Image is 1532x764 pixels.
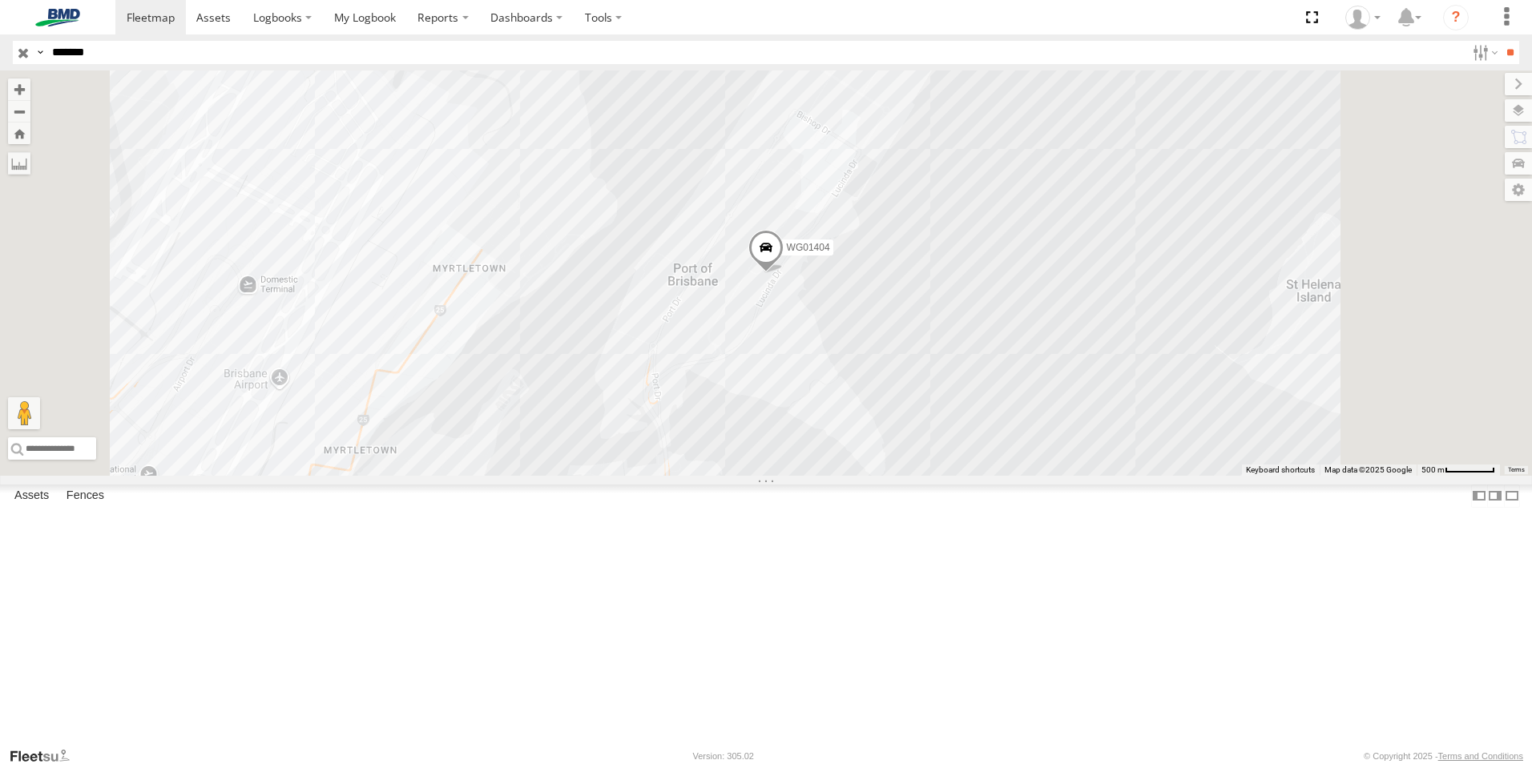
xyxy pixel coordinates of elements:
[8,397,40,429] button: Drag Pegman onto the map to open Street View
[1466,41,1501,64] label: Search Filter Options
[6,485,57,507] label: Assets
[1246,464,1315,476] button: Keyboard shortcuts
[8,152,30,175] label: Measure
[1324,465,1412,474] span: Map data ©2025 Google
[1340,6,1386,30] div: Shellie Lewis
[1471,485,1487,508] label: Dock Summary Table to the Left
[1443,5,1469,30] i: ?
[58,485,112,507] label: Fences
[34,41,46,64] label: Search Query
[1487,485,1503,508] label: Dock Summary Table to the Right
[1438,751,1523,761] a: Terms and Conditions
[16,9,99,26] img: bmd-logo.svg
[1505,179,1532,201] label: Map Settings
[787,243,830,254] span: WG01404
[1421,465,1445,474] span: 500 m
[1417,464,1500,476] button: Map scale: 500 m per 59 pixels
[1504,485,1520,508] label: Hide Summary Table
[1364,751,1523,761] div: © Copyright 2025 -
[8,100,30,123] button: Zoom out
[1508,467,1525,473] a: Terms
[693,751,754,761] div: Version: 305.02
[9,748,83,764] a: Visit our Website
[8,78,30,100] button: Zoom in
[8,123,30,144] button: Zoom Home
